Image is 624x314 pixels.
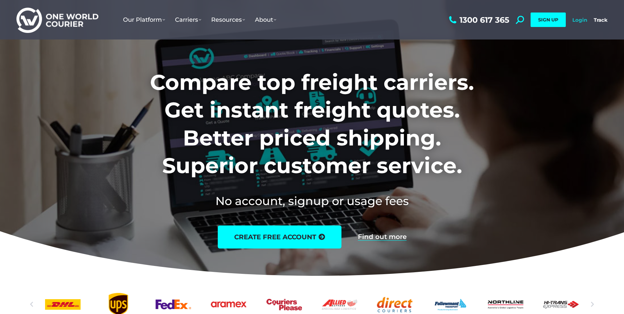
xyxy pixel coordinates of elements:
h1: Compare top freight carriers. Get instant freight quotes. Better priced shipping. Superior custom... [107,68,517,180]
a: 1300 617 365 [447,16,509,24]
span: Carriers [175,16,201,23]
a: Carriers [170,10,206,30]
span: Our Platform [123,16,165,23]
a: Our Platform [118,10,170,30]
span: Resources [211,16,245,23]
span: About [255,16,276,23]
a: create free account [218,225,341,249]
a: Login [572,17,587,23]
a: Resources [206,10,250,30]
a: SIGN UP [531,13,566,27]
h2: No account, signup or usage fees [107,193,517,209]
img: One World Courier [16,7,98,33]
span: SIGN UP [538,17,558,23]
a: About [250,10,281,30]
a: Find out more [358,233,407,241]
a: Track [594,17,608,23]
